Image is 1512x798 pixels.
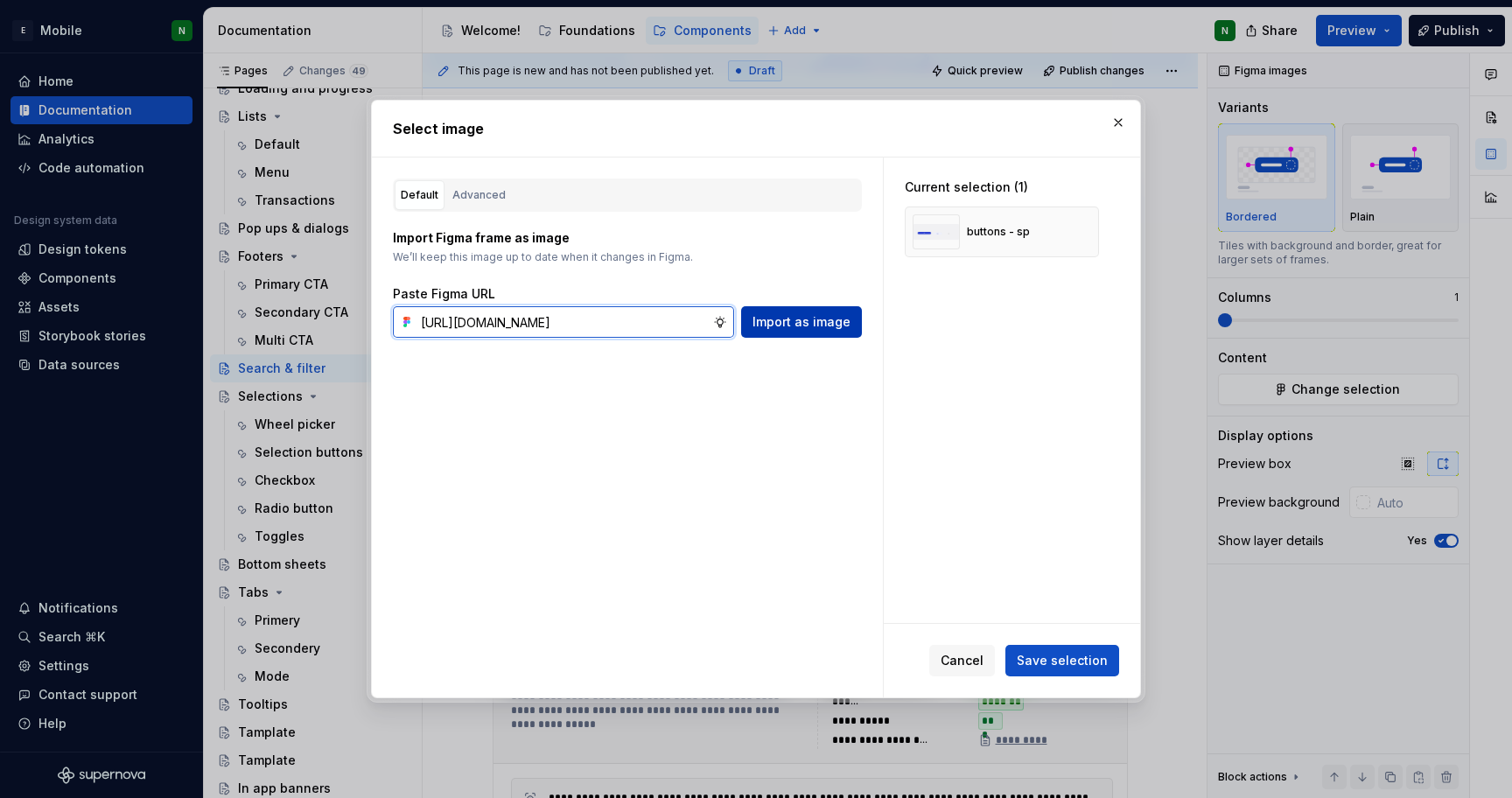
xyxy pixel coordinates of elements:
div: Default [401,186,438,204]
span: Save selection [1017,652,1108,669]
div: Current selection (1) [905,178,1099,196]
div: Advanced [452,186,506,204]
input: https://figma.com/file... [414,306,713,338]
button: Import as image [741,306,862,338]
span: Import as image [752,313,850,331]
p: We’ll keep this image up to date when it changes in Figma. [393,250,862,264]
h2: Select image [393,118,1119,139]
span: Cancel [941,652,983,669]
p: Import Figma frame as image [393,229,862,247]
button: Save selection [1005,645,1119,676]
div: buttons - sp [967,225,1030,239]
button: Cancel [929,645,995,676]
label: Paste Figma URL [393,285,495,303]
